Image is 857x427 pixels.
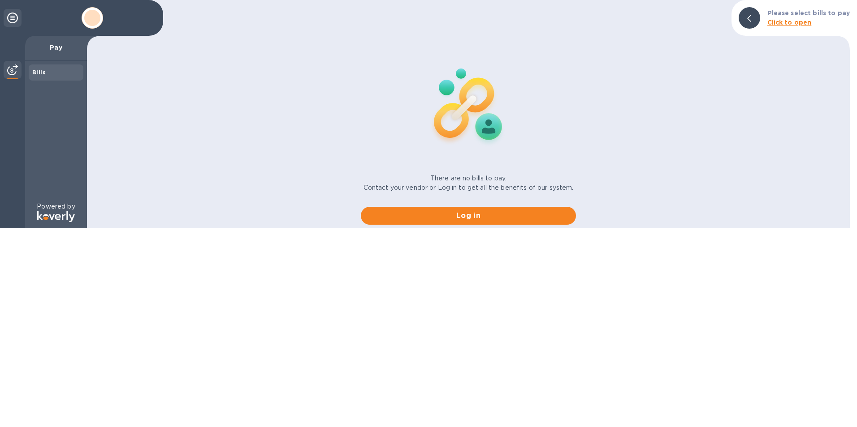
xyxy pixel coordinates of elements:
p: Powered by [37,202,75,211]
img: Logo [37,211,75,222]
span: Log in [368,210,569,221]
b: Please select bills to pay [767,9,850,17]
p: There are no bills to pay. Contact your vendor or Log in to get all the benefits of our system. [364,174,574,192]
b: Bills [32,69,46,76]
b: Click to open [767,19,812,26]
button: Log in [361,207,576,225]
p: Pay [32,43,80,52]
